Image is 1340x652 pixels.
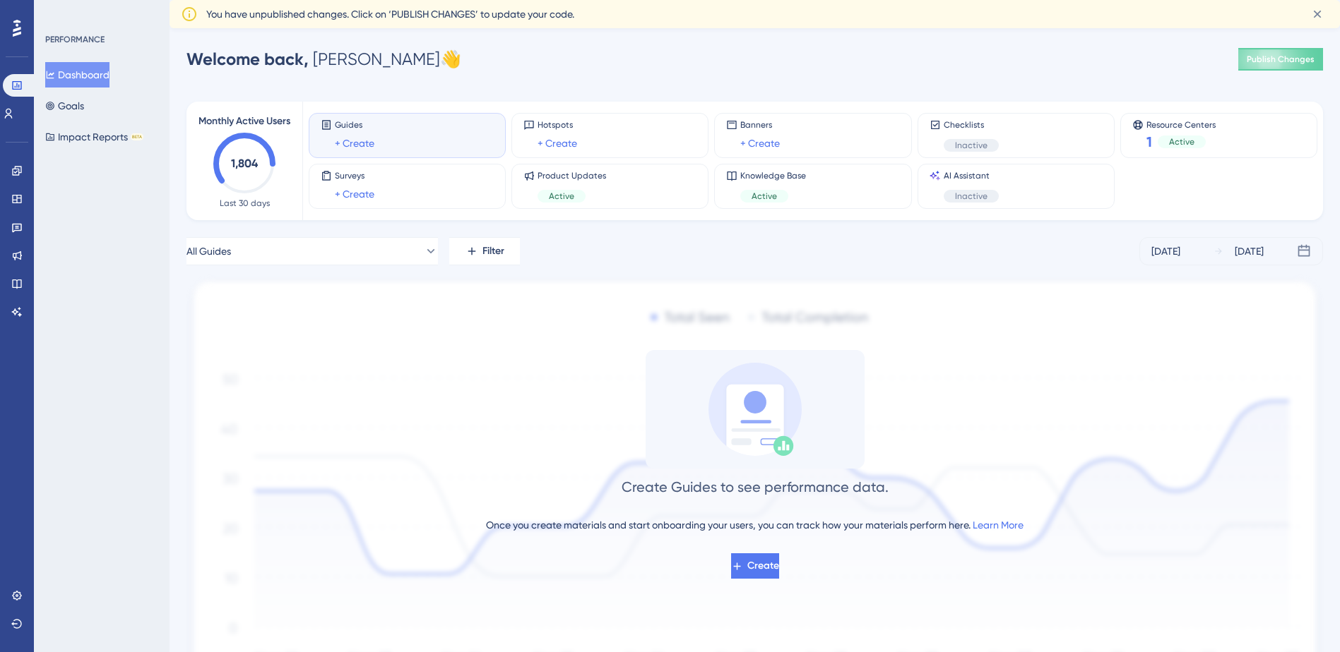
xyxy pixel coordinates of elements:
a: Learn More [973,519,1024,531]
button: Impact ReportsBETA [45,124,143,150]
span: Last 30 days [220,198,270,209]
span: AI Assistant [944,170,999,181]
span: Filter [482,243,504,260]
div: [DATE] [1151,243,1180,260]
span: 1 [1146,132,1152,152]
div: [DATE] [1235,243,1264,260]
div: Create Guides to see performance data. [622,477,889,497]
div: Once you create materials and start onboarding your users, you can track how your materials perfo... [486,517,1024,533]
span: Guides [335,119,374,131]
span: Inactive [955,191,988,202]
span: Banners [740,119,780,131]
span: Knowledge Base [740,170,806,181]
span: Surveys [335,170,374,181]
div: BETA [131,133,143,140]
a: + Create [335,135,374,152]
text: 1,804 [231,157,259,170]
div: [PERSON_NAME] 👋 [186,48,461,71]
span: Active [549,191,574,202]
button: Goals [45,93,84,119]
div: PERFORMANCE [45,34,105,45]
span: All Guides [186,243,231,260]
button: Filter [449,237,520,265]
button: Create [731,553,779,579]
button: Dashboard [45,62,109,87]
span: Checklists [944,119,999,131]
span: Monthly Active Users [198,113,290,130]
a: + Create [538,135,577,152]
span: Active [1169,136,1194,147]
span: Create [747,557,779,574]
span: Product Updates [538,170,606,181]
button: Publish Changes [1238,48,1323,71]
span: Inactive [955,140,988,151]
span: You have unpublished changes. Click on ‘PUBLISH CHANGES’ to update your code. [206,6,574,23]
span: Welcome back, [186,49,309,69]
span: Active [752,191,777,202]
a: + Create [335,186,374,203]
span: Hotspots [538,119,577,131]
span: Publish Changes [1247,54,1315,65]
button: All Guides [186,237,438,265]
span: Resource Centers [1146,119,1216,129]
a: + Create [740,135,780,152]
